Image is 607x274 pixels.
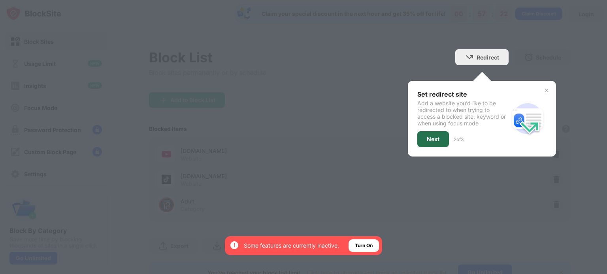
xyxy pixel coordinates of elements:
[230,240,239,250] img: error-circle-white.svg
[244,242,339,250] div: Some features are currently inactive.
[477,54,499,61] div: Redirect
[417,90,509,98] div: Set redirect site
[509,100,547,138] img: redirect.svg
[454,136,464,142] div: 2 of 3
[427,136,439,142] div: Next
[543,87,550,93] img: x-button.svg
[417,100,509,127] div: Add a website you’d like to be redirected to when trying to access a blocked site, keyword or whe...
[355,242,373,250] div: Turn On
